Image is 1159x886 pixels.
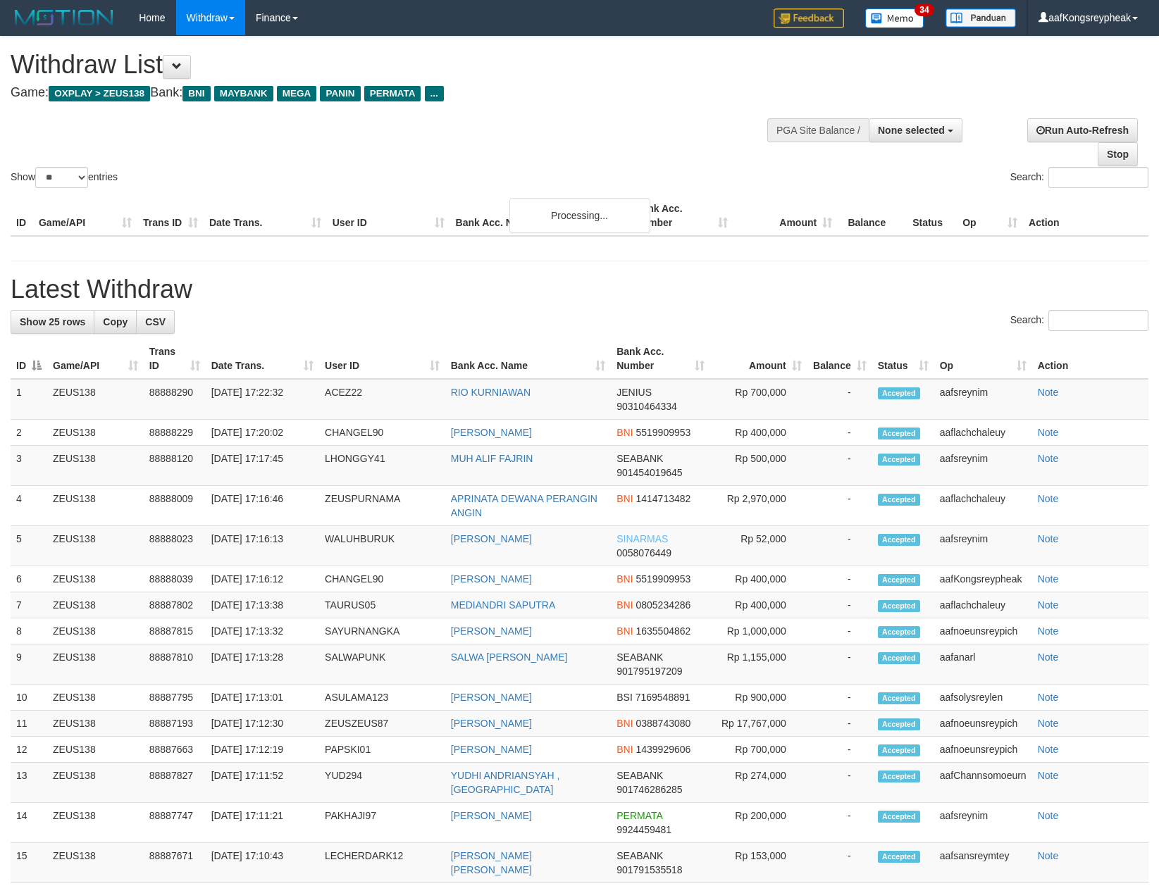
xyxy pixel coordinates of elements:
[807,711,872,737] td: -
[1038,427,1059,438] a: Note
[1038,810,1059,821] a: Note
[934,737,1032,763] td: aafnoeunsreypich
[206,592,319,618] td: [DATE] 17:13:38
[11,486,47,526] td: 4
[214,86,273,101] span: MAYBANK
[20,316,85,327] span: Show 25 rows
[319,711,445,737] td: ZEUSZEUS87
[957,196,1023,236] th: Op
[11,310,94,334] a: Show 25 rows
[206,685,319,711] td: [DATE] 17:13:01
[319,592,445,618] td: TAURUS05
[934,843,1032,883] td: aafsansreymtey
[144,446,206,486] td: 88888120
[451,744,532,755] a: [PERSON_NAME]
[616,547,671,559] span: Copy 0058076449 to clipboard
[1038,453,1059,464] a: Note
[710,711,807,737] td: Rp 17,767,000
[319,486,445,526] td: ZEUSPURNAMA
[636,493,690,504] span: Copy 1414713482 to clipboard
[47,644,144,685] td: ZEUS138
[319,737,445,763] td: PAPSKI01
[451,770,560,795] a: YUDHI ANDRIANSYAH , [GEOGRAPHIC_DATA]
[1038,533,1059,544] a: Note
[1038,387,1059,398] a: Note
[182,86,210,101] span: BNI
[1038,493,1059,504] a: Note
[1038,625,1059,637] a: Note
[11,339,47,379] th: ID: activate to sort column descending
[616,810,662,821] span: PERMATA
[807,339,872,379] th: Balance: activate to sort column ascending
[144,711,206,737] td: 88887193
[47,486,144,526] td: ZEUS138
[934,618,1032,644] td: aafnoeunsreypich
[878,574,920,586] span: Accepted
[364,86,421,101] span: PERMATA
[1010,167,1148,188] label: Search:
[319,843,445,883] td: LECHERDARK12
[277,86,317,101] span: MEGA
[319,379,445,420] td: ACEZ22
[611,339,710,379] th: Bank Acc. Number: activate to sort column ascending
[11,711,47,737] td: 11
[47,339,144,379] th: Game/API: activate to sort column ascending
[451,718,532,729] a: [PERSON_NAME]
[450,196,630,236] th: Bank Acc. Name
[47,379,144,420] td: ZEUS138
[869,118,962,142] button: None selected
[616,666,682,677] span: Copy 901795197209 to clipboard
[11,420,47,446] td: 2
[710,566,807,592] td: Rp 400,000
[915,4,934,16] span: 34
[934,446,1032,486] td: aafsreynim
[319,339,445,379] th: User ID: activate to sort column ascending
[451,573,532,585] a: [PERSON_NAME]
[934,711,1032,737] td: aafnoeunsreypich
[47,711,144,737] td: ZEUS138
[145,316,166,327] span: CSV
[616,427,633,438] span: BNI
[878,626,920,638] span: Accepted
[1038,850,1059,861] a: Note
[11,803,47,843] td: 14
[11,167,118,188] label: Show entries
[206,486,319,526] td: [DATE] 17:16:46
[47,526,144,566] td: ZEUS138
[1027,118,1138,142] a: Run Auto-Refresh
[878,770,920,782] span: Accepted
[616,824,671,835] span: Copy 9924459481 to clipboard
[807,644,872,685] td: -
[807,737,872,763] td: -
[206,843,319,883] td: [DATE] 17:10:43
[710,685,807,711] td: Rp 900,000
[807,420,872,446] td: -
[934,685,1032,711] td: aafsolysreylen
[710,843,807,883] td: Rp 153,000
[206,711,319,737] td: [DATE] 17:12:30
[616,770,663,781] span: SEABANK
[206,446,319,486] td: [DATE] 17:17:45
[710,644,807,685] td: Rp 1,155,000
[878,494,920,506] span: Accepted
[11,379,47,420] td: 1
[319,566,445,592] td: CHANGEL90
[616,467,682,478] span: Copy 901454019645 to clipboard
[616,744,633,755] span: BNI
[878,125,945,136] span: None selected
[710,339,807,379] th: Amount: activate to sort column ascending
[934,486,1032,526] td: aaflachchaleuy
[11,843,47,883] td: 15
[710,486,807,526] td: Rp 2,970,000
[616,850,663,861] span: SEABANK
[872,339,934,379] th: Status: activate to sort column ascending
[319,763,445,803] td: YUD294
[807,486,872,526] td: -
[636,718,690,729] span: Copy 0388743080 to clipboard
[47,446,144,486] td: ZEUS138
[11,275,1148,304] h1: Latest Withdraw
[1038,573,1059,585] a: Note
[878,387,920,399] span: Accepted
[327,196,450,236] th: User ID
[1032,339,1148,379] th: Action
